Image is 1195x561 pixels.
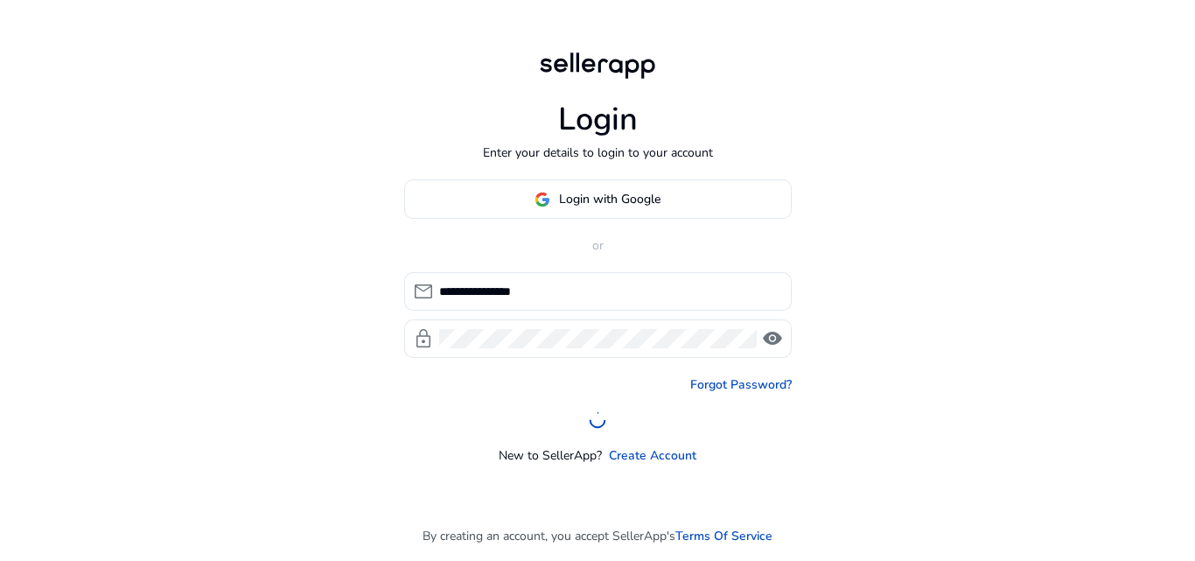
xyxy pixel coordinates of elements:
button: Login with Google [404,179,792,219]
span: lock [413,328,434,349]
span: Login with Google [559,190,660,208]
span: mail [413,281,434,302]
span: visibility [762,328,783,349]
a: Forgot Password? [690,375,792,394]
p: or [404,236,792,255]
a: Terms Of Service [675,527,772,545]
h1: Login [558,101,638,138]
a: Create Account [609,446,696,465]
p: New to SellerApp? [499,446,602,465]
img: google-logo.svg [535,192,550,207]
p: Enter your details to login to your account [483,144,713,162]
